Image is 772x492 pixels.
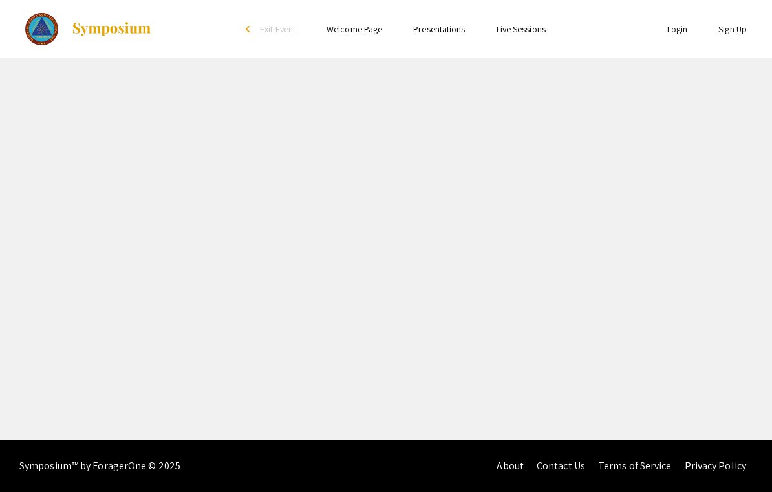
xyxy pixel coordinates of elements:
span: Exit Event [260,23,295,35]
a: Contact Us [537,459,585,473]
a: Terms of Service [598,459,672,473]
div: Symposium™ by ForagerOne © 2025 [19,440,180,492]
a: Presentations [413,23,465,35]
a: Live Sessions [497,23,546,35]
iframe: Chat [717,434,762,482]
img: Symposium by ForagerOne [71,21,152,37]
a: Login [667,23,688,35]
a: Welcome Page [327,23,382,35]
a: Privacy Policy [685,459,746,473]
div: arrow_back_ios [246,25,253,33]
a: The 2023 Colorado Science & Engineering Fair [10,13,152,45]
img: The 2023 Colorado Science & Engineering Fair [25,13,58,45]
a: About [497,459,524,473]
a: Sign Up [718,23,747,35]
